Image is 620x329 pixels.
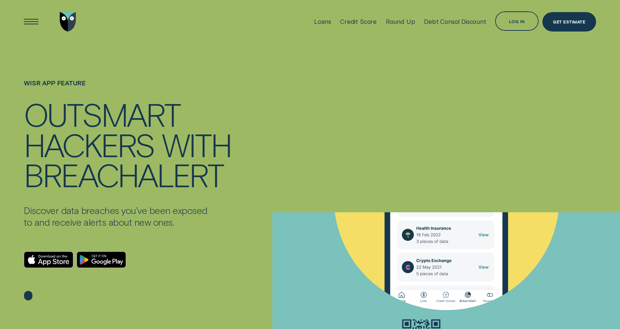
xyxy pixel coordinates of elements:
img: Wisr [60,12,76,32]
p: Discover data breaches you’ve been exposed to and receive alerts about new ones. [24,204,212,228]
div: Debt Consol Discount [424,18,486,25]
button: Log in [495,11,539,31]
div: WITH [162,129,231,160]
div: Credit Score [340,18,377,25]
div: Loans [314,18,331,25]
a: Download on the App Store [24,251,73,268]
div: BREACHALERT [24,159,223,190]
div: HACKERS [24,129,154,160]
h1: WISR APP FEATURE [24,79,231,99]
button: Open Menu [21,12,41,32]
h4: OUTSMART HACKERS WITH BREACHALERT [24,99,231,190]
div: OUTSMART [24,99,180,129]
a: Get Estimate [542,12,596,32]
div: Round Up [386,18,415,25]
a: Android App on Google Play [77,251,126,268]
